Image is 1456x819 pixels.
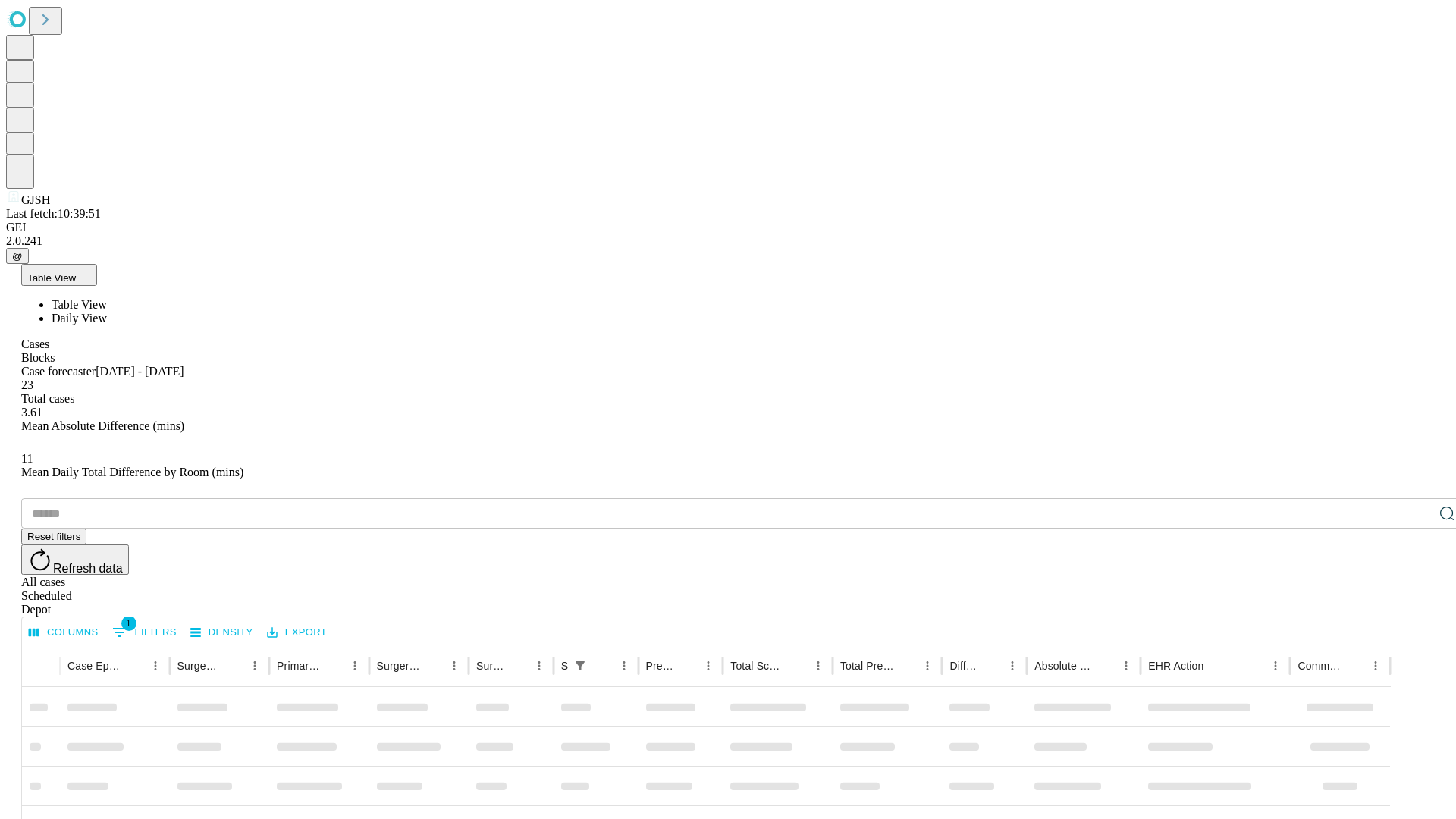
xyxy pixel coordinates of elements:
[27,531,80,542] span: Reset filters
[1034,660,1093,672] div: Absolute Difference
[96,365,184,378] span: [DATE] - [DATE]
[377,660,421,672] div: Surgery Name
[698,655,719,676] button: Menu
[1148,660,1203,672] div: EHR Action
[476,660,506,672] div: Surgery Date
[145,655,166,676] button: Menu
[646,660,676,672] div: Predicted In Room Duration
[21,392,74,405] span: Total cases
[570,655,591,676] div: 1 active filter
[6,221,1450,234] div: GEI
[896,655,917,676] button: Sort
[53,562,123,575] span: Refresh data
[917,655,938,676] button: Menu
[786,655,808,676] button: Sort
[21,419,184,432] span: Mean Absolute Difference (mins)
[444,655,465,676] button: Menu
[21,544,129,575] button: Refresh data
[981,655,1002,676] button: Sort
[1094,655,1116,676] button: Sort
[676,655,698,676] button: Sort
[21,452,33,465] span: 11
[277,660,321,672] div: Primary Service
[1205,655,1226,676] button: Sort
[21,193,50,206] span: GJSH
[21,529,86,544] button: Reset filters
[263,621,331,645] button: Export
[840,660,895,672] div: Total Predicted Duration
[323,655,344,676] button: Sort
[561,660,568,672] div: Scheduled In Room Duration
[12,250,23,262] span: @
[121,616,136,631] span: 1
[21,365,96,378] span: Case forecaster
[344,655,366,676] button: Menu
[21,466,243,479] span: Mean Daily Total Difference by Room (mins)
[949,660,979,672] div: Difference
[808,655,829,676] button: Menu
[613,655,635,676] button: Menu
[6,207,101,220] span: Last fetch: 10:39:51
[1002,655,1023,676] button: Menu
[52,298,107,311] span: Table View
[177,660,221,672] div: Surgeon Name
[507,655,529,676] button: Sort
[1298,660,1341,672] div: Comments
[244,655,265,676] button: Menu
[1116,655,1137,676] button: Menu
[6,234,1450,248] div: 2.0.241
[25,621,102,645] button: Select columns
[124,655,145,676] button: Sort
[21,264,97,286] button: Table View
[570,655,591,676] button: Show filters
[108,620,180,645] button: Show filters
[187,621,257,645] button: Density
[1344,655,1365,676] button: Sort
[422,655,444,676] button: Sort
[67,660,122,672] div: Case Epic Id
[6,248,29,264] button: @
[1265,655,1286,676] button: Menu
[730,660,785,672] div: Total Scheduled Duration
[27,272,76,284] span: Table View
[52,312,107,325] span: Daily View
[223,655,244,676] button: Sort
[529,655,550,676] button: Menu
[1365,655,1386,676] button: Menu
[21,378,33,391] span: 23
[592,655,613,676] button: Sort
[21,406,42,419] span: 3.61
